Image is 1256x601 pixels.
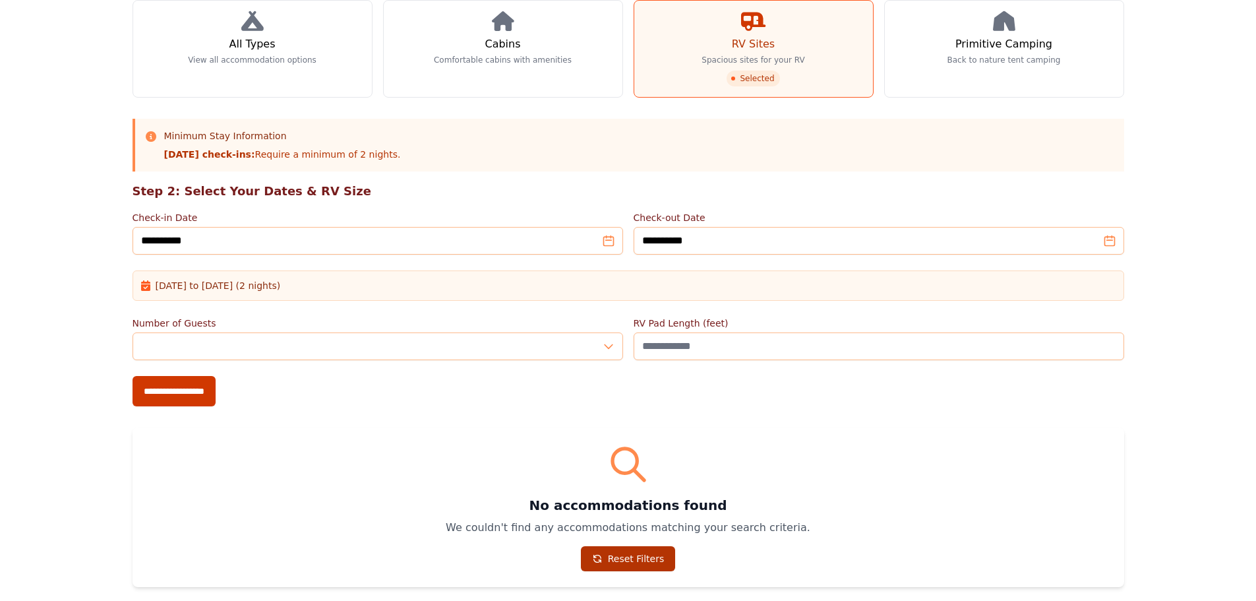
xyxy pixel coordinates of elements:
label: Number of Guests [133,317,623,330]
h2: Step 2: Select Your Dates & RV Size [133,182,1124,201]
p: View all accommodation options [188,55,316,65]
h3: RV Sites [732,36,775,52]
p: Comfortable cabins with amenities [434,55,572,65]
p: Back to nature tent camping [947,55,1061,65]
h3: Minimum Stay Information [164,129,401,142]
strong: [DATE] check-ins: [164,149,255,160]
span: [DATE] to [DATE] (2 nights) [156,279,281,292]
p: Spacious sites for your RV [702,55,804,65]
span: Selected [727,71,779,86]
label: RV Pad Length (feet) [634,317,1124,330]
h3: Primitive Camping [955,36,1052,52]
h3: Cabins [485,36,520,52]
h3: No accommodations found [148,496,1108,515]
h3: All Types [229,36,275,52]
label: Check-in Date [133,211,623,224]
label: Check-out Date [634,211,1124,224]
p: Require a minimum of 2 nights. [164,148,401,161]
a: Reset Filters [581,546,676,571]
p: We couldn't find any accommodations matching your search criteria. [148,520,1108,536]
